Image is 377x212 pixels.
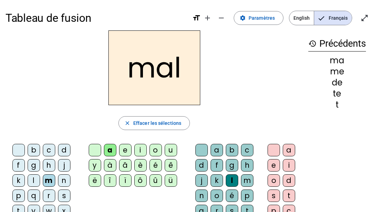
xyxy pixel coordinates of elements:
[149,174,162,187] div: û
[104,159,116,172] div: à
[165,144,177,156] div: u
[289,11,314,25] span: English
[195,174,208,187] div: j
[308,101,366,109] div: t
[58,159,70,172] div: j
[360,14,369,22] mat-icon: open_in_full
[104,144,116,156] div: a
[12,190,25,202] div: p
[203,14,212,22] mat-icon: add
[43,144,55,156] div: c
[308,67,366,76] div: me
[192,14,201,22] mat-icon: format_size
[234,11,283,25] button: Paramètres
[308,36,366,52] h3: Précédents
[308,90,366,98] div: te
[134,144,147,156] div: i
[119,144,132,156] div: e
[211,174,223,187] div: k
[58,190,70,202] div: s
[149,144,162,156] div: o
[12,174,25,187] div: k
[241,174,253,187] div: m
[119,159,132,172] div: â
[268,190,280,202] div: s
[149,159,162,172] div: é
[268,174,280,187] div: o
[314,11,352,25] span: Français
[58,144,70,156] div: d
[308,39,317,48] mat-icon: history
[43,190,55,202] div: r
[43,174,55,187] div: m
[214,11,228,25] button: Diminuer la taille de la police
[211,159,223,172] div: f
[89,174,101,187] div: ë
[226,190,238,202] div: é
[358,11,371,25] button: Entrer en plein écran
[195,190,208,202] div: n
[249,14,275,22] span: Paramètres
[283,174,295,187] div: d
[43,159,55,172] div: h
[241,159,253,172] div: h
[240,15,246,21] mat-icon: settings
[283,144,295,156] div: a
[308,56,366,65] div: ma
[241,190,253,202] div: p
[201,11,214,25] button: Augmenter la taille de la police
[28,144,40,156] div: b
[104,174,116,187] div: î
[241,144,253,156] div: c
[28,190,40,202] div: q
[211,190,223,202] div: o
[124,120,130,126] mat-icon: close
[134,159,147,172] div: è
[268,159,280,172] div: e
[226,159,238,172] div: g
[289,11,352,25] mat-button-toggle-group: Language selection
[28,159,40,172] div: g
[165,174,177,187] div: ü
[118,116,190,130] button: Effacer les sélections
[283,159,295,172] div: i
[308,79,366,87] div: de
[283,190,295,202] div: t
[119,174,132,187] div: ï
[6,7,187,29] h1: Tableau de fusion
[133,119,181,127] span: Effacer les sélections
[108,30,200,105] h2: mal
[226,174,238,187] div: l
[58,174,70,187] div: n
[226,144,238,156] div: b
[89,159,101,172] div: y
[28,174,40,187] div: l
[134,174,147,187] div: ô
[217,14,225,22] mat-icon: remove
[211,144,223,156] div: a
[195,159,208,172] div: d
[12,159,25,172] div: f
[165,159,177,172] div: ê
